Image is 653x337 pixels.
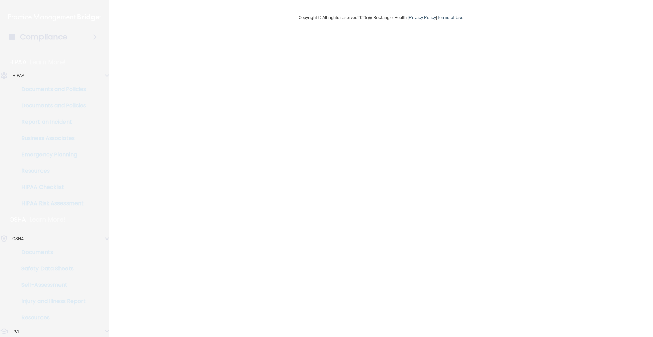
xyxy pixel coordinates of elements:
[4,184,97,191] p: HIPAA Checklist
[8,11,101,24] img: PMB logo
[4,119,97,125] p: Report an Incident
[20,32,67,42] h4: Compliance
[4,200,97,207] p: HIPAA Risk Assessment
[4,265,97,272] p: Safety Data Sheets
[12,72,25,80] p: HIPAA
[9,58,27,66] p: HIPAA
[4,282,97,288] p: Self-Assessment
[4,314,97,321] p: Resources
[4,298,97,305] p: Injury and Illness Report
[9,216,26,224] p: OSHA
[4,167,97,174] p: Resources
[4,86,97,93] p: Documents and Policies
[4,102,97,109] p: Documents and Policies
[4,135,97,142] p: Business Associates
[30,58,66,66] p: Learn More!
[4,249,97,256] p: Documents
[30,216,66,224] p: Learn More!
[12,235,24,243] p: OSHA
[4,151,97,158] p: Emergency Planning
[12,327,19,335] p: PCI
[409,15,436,20] a: Privacy Policy
[257,7,505,29] div: Copyright © All rights reserved 2025 @ Rectangle Health | |
[437,15,463,20] a: Terms of Use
